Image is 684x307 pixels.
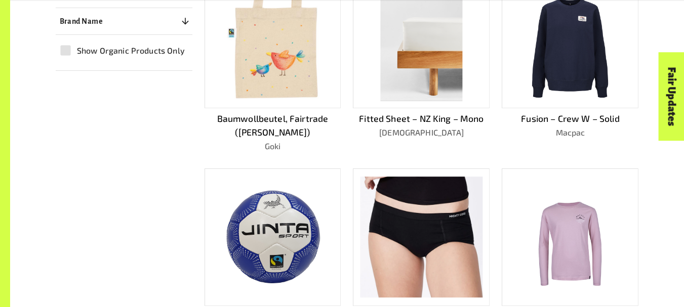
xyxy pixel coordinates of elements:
[353,126,490,139] p: [DEMOGRAPHIC_DATA]
[56,12,192,30] button: Brand Name
[77,45,185,57] span: Show Organic Products Only
[60,15,103,27] p: Brand Name
[205,140,341,152] p: Goki
[205,112,341,139] p: Baumwollbeutel, Fairtrade ([PERSON_NAME])
[502,126,638,139] p: Macpac
[502,112,638,125] p: Fusion – Crew W – Solid
[353,112,490,125] p: Fitted Sheet – NZ King – Mono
